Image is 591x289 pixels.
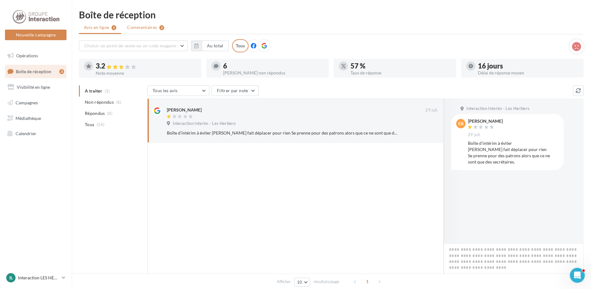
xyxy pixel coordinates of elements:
span: résultats/page [314,279,339,285]
span: Boîte de réception [16,69,51,74]
span: EB [458,121,464,127]
a: Médiathèque [4,112,68,125]
div: [PERSON_NAME] non répondus [223,71,324,75]
div: [PERSON_NAME] [167,107,202,113]
span: Interaction Interim - Les Herbiers [466,106,529,111]
div: 16 jours [478,63,579,69]
div: Tous [232,39,249,52]
a: IL Interaction LES HERBIERS [5,272,66,284]
span: Visibilité en ligne [17,84,50,90]
span: 10 [297,280,302,285]
div: 57 % [350,63,451,69]
span: (14) [97,122,104,127]
span: Choisir un point de vente ou un code magasin [84,43,176,48]
button: Filtrer par note [212,85,259,96]
span: Afficher [277,279,291,285]
div: Boîte d’intérim à éviter [PERSON_NAME] fait déplacer pour rien Se prenne pour des patrons alors q... [167,130,398,136]
button: Tous les avis [147,85,209,96]
span: Répondus [85,110,105,116]
span: 1 [362,277,372,287]
span: 29 juil. [425,107,438,113]
div: [PERSON_NAME] [468,119,503,123]
a: Campagnes [4,96,68,109]
span: Tous [85,121,94,128]
span: Interaction Interim - Les Herbiers [173,121,236,126]
a: Boîte de réception3 [4,65,68,78]
div: Boîte de réception [79,10,584,19]
span: IL [9,275,13,281]
a: Calendrier [4,127,68,140]
p: Interaction LES HERBIERS [18,275,59,281]
span: (8) [107,111,112,116]
button: Au total [202,40,229,51]
span: Tous les avis [153,88,178,93]
span: Non répondus [85,99,114,105]
iframe: Intercom live chat [570,268,585,283]
span: Campagnes [16,100,38,105]
button: Nouvelle campagne [5,30,66,40]
div: Note moyenne [96,71,196,75]
span: Calendrier [16,131,36,136]
div: 6 [223,63,324,69]
div: Délai de réponse moyen [478,71,579,75]
button: Au total [191,40,229,51]
div: 3 [59,69,64,74]
a: Opérations [4,49,68,62]
span: (6) [116,100,121,105]
span: Opérations [16,53,38,58]
div: 2 [159,25,164,30]
div: Boîte d’intérim à éviter [PERSON_NAME] fait déplacer pour rien Se prenne pour des patrons alors q... [468,140,559,165]
span: 29 juil. [468,132,481,138]
span: Commentaires [127,24,157,31]
button: Choisir un point de vente ou un code magasin [79,40,188,51]
a: Visibilité en ligne [4,81,68,94]
div: Taux de réponse [350,71,451,75]
span: Médiathèque [16,115,41,121]
button: 10 [294,278,310,287]
div: 3.2 [96,63,196,70]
